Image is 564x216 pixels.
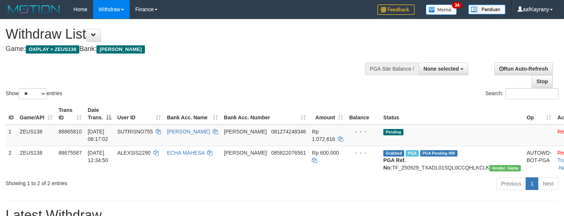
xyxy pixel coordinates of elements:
span: [PERSON_NAME] [96,45,145,54]
button: None selected [419,62,468,75]
th: Op: activate to sort column ascending [524,103,555,125]
a: 1 [526,177,538,190]
img: Button%20Memo.svg [426,4,457,15]
img: Feedback.jpg [377,4,415,15]
span: [DATE] 12:34:50 [88,150,108,163]
th: Game/API: activate to sort column ascending [17,103,56,125]
span: 88865810 [58,129,82,135]
span: Copy 085822076561 to clipboard [271,150,306,156]
a: [PERSON_NAME] [167,129,210,135]
th: Status [380,103,524,125]
td: ZEUS138 [17,146,56,174]
span: Pending [383,129,403,135]
th: ID [6,103,17,125]
th: Trans ID: activate to sort column ascending [56,103,85,125]
div: - - - [349,149,377,157]
th: Date Trans.: activate to sort column descending [85,103,114,125]
span: Rp 1.072.616 [312,129,335,142]
th: Amount: activate to sort column ascending [309,103,346,125]
input: Search: [506,88,558,99]
span: OXPLAY > ZEUS138 [26,45,79,54]
div: PGA Site Balance / [365,62,419,75]
a: ECHA MAHESA [167,150,204,156]
span: ALEXSIS2290 [117,150,151,156]
label: Show entries [6,88,62,99]
a: Stop [532,75,553,88]
h1: Withdraw List [6,27,368,42]
span: [DATE] 06:17:02 [88,129,108,142]
label: Search: [485,88,558,99]
th: Bank Acc. Number: activate to sort column ascending [221,103,309,125]
div: Showing 1 to 2 of 2 entries [6,177,229,187]
h4: Game: Bank: [6,45,368,53]
img: panduan.png [468,4,506,14]
b: PGA Ref. No: [383,157,406,171]
a: Previous [496,177,526,190]
span: SUTRISNO755 [117,129,153,135]
span: [PERSON_NAME] [224,150,267,156]
span: None selected [424,66,459,72]
td: 2 [6,146,17,174]
span: Marked by aafpengsreynich [406,150,419,157]
td: TF_250929_TXADL01SQL0CCQHLKCLK [380,146,524,174]
span: Vendor URL: https://trx31.1velocity.biz [489,165,521,171]
th: Bank Acc. Name: activate to sort column ascending [164,103,221,125]
td: AUTOWD-BOT-PGA [524,146,555,174]
span: PGA Pending [420,150,457,157]
img: MOTION_logo.png [6,4,62,15]
span: [PERSON_NAME] [224,129,267,135]
span: Grabbed [383,150,404,157]
span: 88675587 [58,150,82,156]
a: Run Auto-Refresh [494,62,553,75]
a: Next [538,177,558,190]
div: - - - [349,128,377,135]
td: 1 [6,125,17,146]
span: Copy 081274248346 to clipboard [271,129,306,135]
td: ZEUS138 [17,125,56,146]
th: User ID: activate to sort column ascending [114,103,164,125]
th: Balance [346,103,380,125]
span: Rp 600.000 [312,150,339,156]
span: 34 [452,2,462,9]
select: Showentries [19,88,47,99]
